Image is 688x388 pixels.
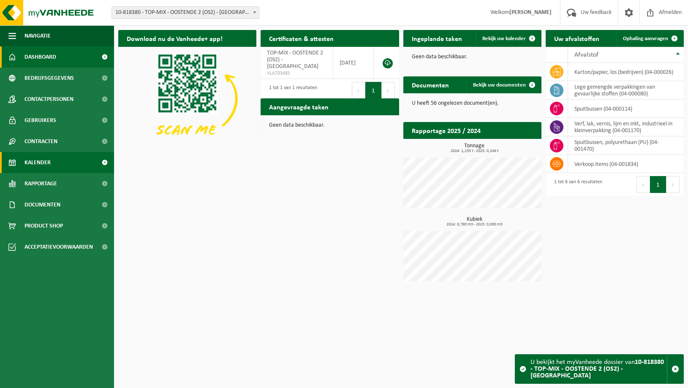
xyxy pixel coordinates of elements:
button: Previous [636,176,650,193]
td: spuitbussen (04-000114) [568,100,684,118]
span: Kalender [24,152,51,173]
p: U heeft 56 ongelezen document(en). [412,100,533,106]
button: Next [382,82,395,99]
strong: 10-818380 - TOP-MIX - OOSTENDE 2 (OS2) - [GEOGRAPHIC_DATA] [530,359,664,379]
div: U bekijkt het myVanheede dossier van [530,355,667,383]
span: Bekijk uw documenten [473,82,526,88]
h3: Kubiek [408,217,541,227]
a: Bekijk rapportage [479,138,541,155]
span: Bekijk uw kalender [482,36,526,41]
a: Bekijk uw documenten [466,76,541,93]
span: Ophaling aanvragen [623,36,668,41]
p: Geen data beschikbaar. [269,122,390,128]
h2: Rapportage 2025 / 2024 [403,122,489,138]
span: 2024: 1,235 t - 2025: 0,246 t [408,149,541,153]
span: 2024: 0,780 m3 - 2025: 0,000 m3 [408,222,541,227]
h2: Certificaten & attesten [261,30,342,46]
span: Product Shop [24,215,63,236]
span: Bedrijfsgegevens [24,68,74,89]
span: Documenten [24,194,60,215]
strong: [PERSON_NAME] [509,9,552,16]
td: lege gemengde verpakkingen van gevaarlijke stoffen (04-000080) [568,81,684,100]
span: VLA703485 [267,70,326,77]
a: Bekijk uw kalender [476,30,541,47]
span: 10-818380 - TOP-MIX - OOSTENDE 2 (OS2) - OOSTENDE [111,6,259,19]
span: Afvalstof [574,52,598,58]
span: Acceptatievoorwaarden [24,236,93,258]
td: verkoop items (04-001834) [568,155,684,173]
div: 1 tot 6 van 6 resultaten [550,175,602,194]
td: verf, lak, vernis, lijm en inkt, industrieel in kleinverpakking (04-001170) [568,118,684,136]
span: Contracten [24,131,57,152]
td: spuitbussen, polyurethaan (PU) (04-001470) [568,136,684,155]
div: 1 tot 1 van 1 resultaten [265,81,317,100]
span: TOP-MIX - OOSTENDE 2 (OS2) - [GEOGRAPHIC_DATA] [267,50,323,70]
span: Contactpersonen [24,89,73,110]
h2: Documenten [403,76,457,93]
span: 10-818380 - TOP-MIX - OOSTENDE 2 (OS2) - OOSTENDE [112,7,259,19]
img: Download de VHEPlus App [118,47,256,150]
h2: Download nu de Vanheede+ app! [118,30,231,46]
span: Navigatie [24,25,51,46]
button: Next [666,176,680,193]
span: Gebruikers [24,110,56,131]
span: Dashboard [24,46,56,68]
button: 1 [365,82,382,99]
button: 1 [650,176,666,193]
span: Rapportage [24,173,57,194]
h2: Ingeplande taken [403,30,470,46]
p: Geen data beschikbaar. [412,54,533,60]
h3: Tonnage [408,143,541,153]
h2: Aangevraagde taken [261,98,337,115]
h2: Uw afvalstoffen [546,30,608,46]
button: Previous [352,82,365,99]
td: karton/papier, los (bedrijven) (04-000026) [568,63,684,81]
td: [DATE] [333,47,374,79]
a: Ophaling aanvragen [616,30,683,47]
